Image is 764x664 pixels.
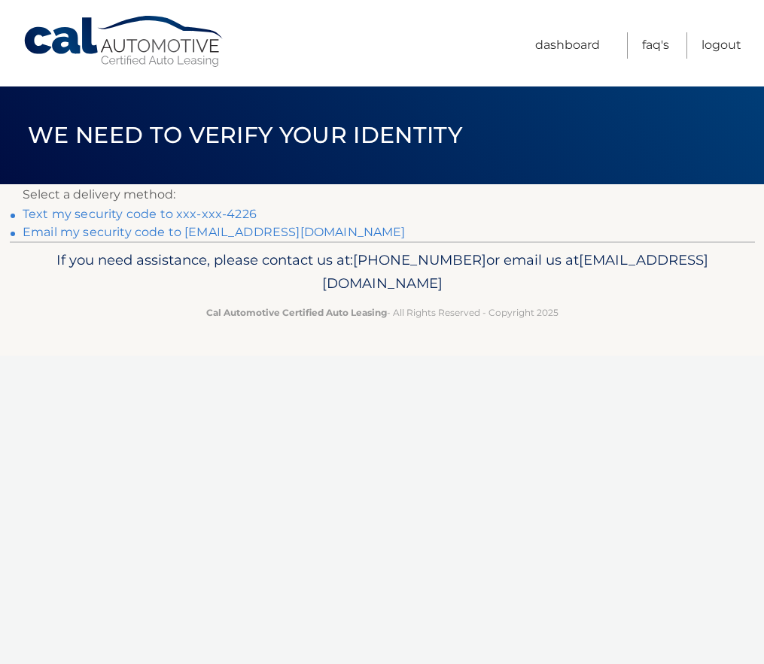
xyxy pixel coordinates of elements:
[23,225,406,239] a: Email my security code to [EMAIL_ADDRESS][DOMAIN_NAME]
[23,15,226,68] a: Cal Automotive
[702,32,741,59] a: Logout
[23,207,257,221] a: Text my security code to xxx-xxx-4226
[23,184,741,205] p: Select a delivery method:
[206,307,387,318] strong: Cal Automotive Certified Auto Leasing
[28,121,462,149] span: We need to verify your identity
[642,32,669,59] a: FAQ's
[353,251,486,268] span: [PHONE_NUMBER]
[32,248,732,296] p: If you need assistance, please contact us at: or email us at
[32,305,732,320] p: - All Rights Reserved - Copyright 2025
[535,32,600,59] a: Dashboard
